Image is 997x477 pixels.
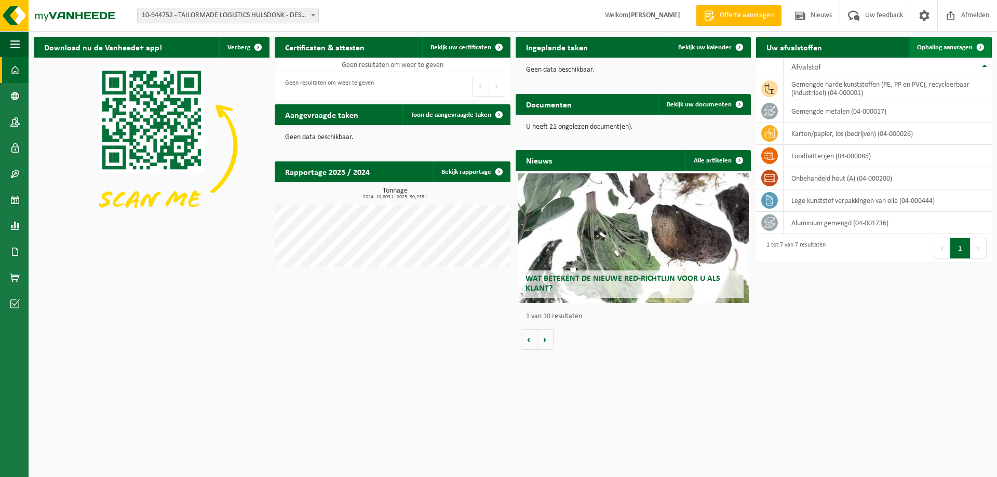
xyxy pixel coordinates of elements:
[784,212,992,234] td: aluminium gemengd (04-001736)
[430,44,491,51] span: Bekijk uw certificaten
[526,66,741,74] p: Geen data beschikbaar.
[518,173,749,303] a: Wat betekent de nieuwe RED-richtlijn voor u als klant?
[909,37,991,58] a: Ophaling aanvragen
[280,75,374,98] div: Geen resultaten om weer te geven
[685,150,750,171] a: Alle artikelen
[784,189,992,212] td: lege kunststof verpakkingen van olie (04-000444)
[285,134,500,141] p: Geen data beschikbaar.
[473,76,489,97] button: Previous
[761,237,826,260] div: 1 tot 7 van 7 resultaten
[717,10,776,21] span: Offerte aanvragen
[280,195,510,200] span: 2024: 10,803 t - 2025: 30,233 t
[784,145,992,167] td: loodbatterijen (04-000085)
[516,150,562,170] h2: Nieuws
[489,76,505,97] button: Next
[521,329,537,350] button: Vorige
[280,187,510,200] h3: Tonnage
[227,44,250,51] span: Verberg
[934,238,950,258] button: Previous
[756,37,832,57] h2: Uw afvalstoffen
[275,58,510,72] td: Geen resultaten om weer te geven
[784,77,992,100] td: gemengde harde kunststoffen (PE, PP en PVC), recycleerbaar (industrieel) (04-000001)
[526,275,720,293] span: Wat betekent de nieuwe RED-richtlijn voor u als klant?
[137,8,319,23] span: 10-944752 - TAILORMADE LOGISTICS HULSDONK - DESTELDONK
[411,112,491,118] span: Toon de aangevraagde taken
[667,101,732,108] span: Bekijk uw documenten
[275,161,380,182] h2: Rapportage 2025 / 2024
[784,100,992,122] td: gemengde metalen (04-000017)
[34,37,172,57] h2: Download nu de Vanheede+ app!
[34,58,270,234] img: Download de VHEPlus App
[971,238,987,258] button: Next
[526,313,746,320] p: 1 van 10 resultaten
[219,37,268,58] button: Verberg
[917,44,973,51] span: Ophaling aanvragen
[784,122,992,145] td: karton/papier, los (bedrijven) (04-000026)
[658,94,750,115] a: Bekijk uw documenten
[784,167,992,189] td: onbehandeld hout (A) (04-000200)
[950,238,971,258] button: 1
[516,94,582,114] h2: Documenten
[138,8,318,23] span: 10-944752 - TAILORMADE LOGISTICS HULSDONK - DESTELDONK
[696,5,782,26] a: Offerte aanvragen
[537,329,554,350] button: Volgende
[275,104,369,125] h2: Aangevraagde taken
[433,161,509,182] a: Bekijk rapportage
[516,37,598,57] h2: Ingeplande taken
[628,11,680,19] strong: [PERSON_NAME]
[422,37,509,58] a: Bekijk uw certificaten
[526,124,741,131] p: U heeft 21 ongelezen document(en).
[670,37,750,58] a: Bekijk uw kalender
[791,63,821,72] span: Afvalstof
[678,44,732,51] span: Bekijk uw kalender
[275,37,375,57] h2: Certificaten & attesten
[402,104,509,125] a: Toon de aangevraagde taken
